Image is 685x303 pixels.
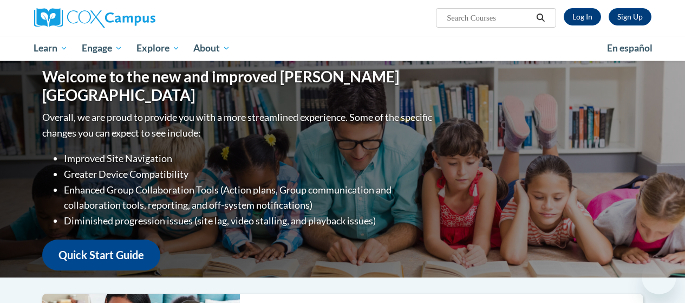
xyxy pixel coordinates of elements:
[64,151,435,166] li: Improved Site Navigation
[136,42,180,55] span: Explore
[564,8,601,25] a: Log In
[34,8,155,28] img: Cox Campus
[82,42,122,55] span: Engage
[34,8,229,28] a: Cox Campus
[42,240,160,270] a: Quick Start Guide
[607,42,653,54] span: En español
[600,37,660,60] a: En español
[42,109,435,141] p: Overall, we are proud to provide you with a more streamlined experience. Some of the specific cha...
[129,36,187,61] a: Explore
[26,36,660,61] div: Main menu
[64,182,435,214] li: Enhanced Group Collaboration Tools (Action plans, Group communication and collaboration tools, re...
[186,36,237,61] a: About
[532,11,549,24] button: Search
[64,213,435,229] li: Diminished progression issues (site lag, video stalling, and playback issues)
[609,8,651,25] a: Register
[27,36,75,61] a: Learn
[193,42,230,55] span: About
[42,68,435,104] h1: Welcome to the new and improved [PERSON_NAME][GEOGRAPHIC_DATA]
[642,260,676,294] iframe: Button to launch messaging window
[446,11,532,24] input: Search Courses
[34,42,68,55] span: Learn
[64,166,435,182] li: Greater Device Compatibility
[75,36,129,61] a: Engage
